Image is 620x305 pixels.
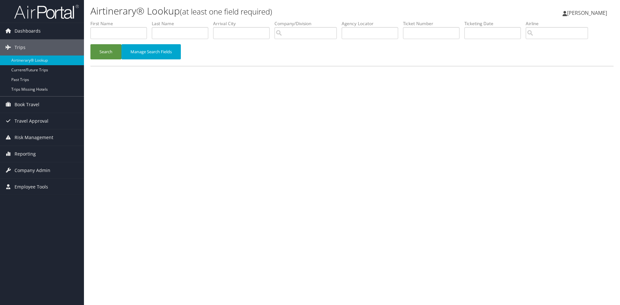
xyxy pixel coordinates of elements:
[403,20,464,27] label: Ticket Number
[121,44,181,59] button: Manage Search Fields
[464,20,526,27] label: Ticketing Date
[14,4,79,19] img: airportal-logo.png
[152,20,213,27] label: Last Name
[526,20,593,27] label: Airline
[15,39,26,56] span: Trips
[213,20,274,27] label: Arrival City
[15,113,48,129] span: Travel Approval
[90,20,152,27] label: First Name
[15,23,41,39] span: Dashboards
[15,179,48,195] span: Employee Tools
[563,3,614,23] a: [PERSON_NAME]
[90,4,439,18] h1: Airtinerary® Lookup
[567,9,607,16] span: [PERSON_NAME]
[342,20,403,27] label: Agency Locator
[15,129,53,146] span: Risk Management
[180,6,272,17] small: (at least one field required)
[274,20,342,27] label: Company/Division
[15,97,39,113] span: Book Travel
[15,146,36,162] span: Reporting
[15,162,50,178] span: Company Admin
[90,44,121,59] button: Search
